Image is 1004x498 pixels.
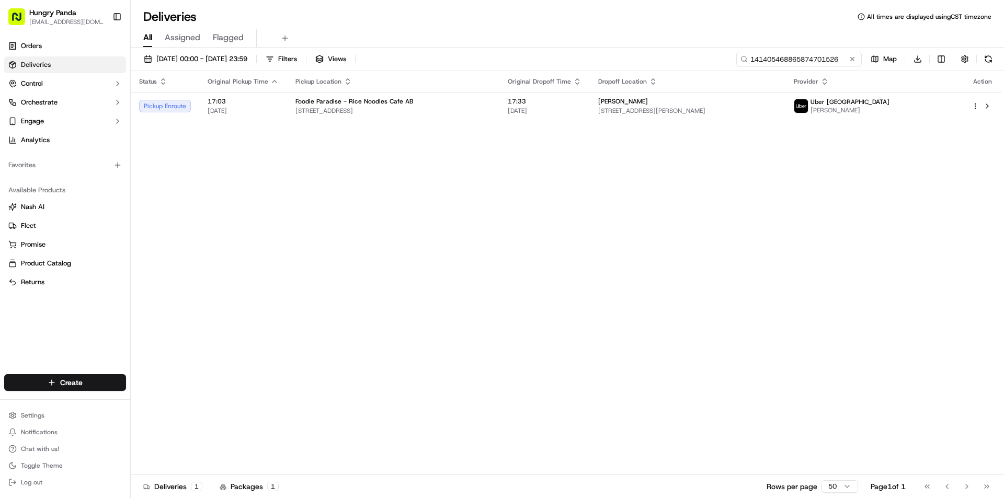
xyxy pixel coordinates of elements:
button: [EMAIL_ADDRESS][DOMAIN_NAME] [29,18,104,26]
span: Create [60,377,83,388]
div: 📗 [10,235,19,243]
span: Status [139,77,157,86]
div: Page 1 of 1 [871,481,906,492]
p: Welcome 👋 [10,42,190,59]
span: Uber [GEOGRAPHIC_DATA] [811,98,889,106]
button: Start new chat [178,103,190,115]
button: Create [4,374,126,391]
button: Hungry Panda[EMAIL_ADDRESS][DOMAIN_NAME] [4,4,108,29]
span: [DATE] 00:00 - [DATE] 23:59 [156,54,247,64]
button: Fleet [4,217,126,234]
span: API Documentation [99,234,168,244]
span: Returns [21,277,44,287]
span: Pickup Location [295,77,341,86]
span: 8月19日 [93,190,117,199]
div: Action [972,77,994,86]
a: Deliveries [4,56,126,73]
button: Settings [4,408,126,423]
button: Log out [4,475,126,490]
p: Rows per page [767,481,817,492]
div: 💻 [88,235,97,243]
img: 1736555255976-a54dd68f-1ca7-489b-9aae-adbdc363a1c4 [10,100,29,119]
img: uber-new-logo.jpeg [794,99,808,113]
span: Provider [794,77,818,86]
button: Map [866,52,902,66]
span: Control [21,79,43,88]
button: Hungry Panda [29,7,76,18]
a: 💻API Documentation [84,229,172,248]
span: • [87,162,90,170]
button: Nash AI [4,199,126,215]
span: • [87,190,90,199]
img: Asif Zaman Khan [10,152,27,169]
span: Settings [21,411,44,420]
span: Deliveries [21,60,51,70]
button: See all [162,134,190,146]
span: Orchestrate [21,98,58,107]
span: Pylon [104,259,127,267]
a: Nash AI [8,202,122,212]
span: 17:03 [208,97,279,106]
div: Deliveries [143,481,202,492]
a: Powered byPylon [74,259,127,267]
button: [DATE] 00:00 - [DATE] 23:59 [139,52,252,66]
span: [STREET_ADDRESS] [295,107,491,115]
span: Notifications [21,428,58,436]
button: Engage [4,113,126,130]
span: Views [328,54,346,64]
span: All [143,31,152,44]
div: We're available if you need us! [47,110,144,119]
span: 17:33 [508,97,581,106]
button: Toggle Theme [4,458,126,473]
span: 8月27日 [93,162,117,170]
span: Analytics [21,135,50,145]
span: [PERSON_NAME] [598,97,648,106]
span: All times are displayed using CST timezone [867,13,991,21]
span: Foodie Paradise - Rice Noodles Cafe AB [295,97,413,106]
h1: Deliveries [143,8,197,25]
span: [STREET_ADDRESS][PERSON_NAME] [598,107,777,115]
button: Refresh [981,52,996,66]
button: Views [311,52,351,66]
div: 1 [267,482,279,491]
span: Original Dropoff Time [508,77,571,86]
span: Knowledge Base [21,234,80,244]
a: Returns [8,277,122,287]
button: Orchestrate [4,94,126,111]
span: Toggle Theme [21,461,63,470]
a: Fleet [8,221,122,230]
input: Got a question? Start typing here... [27,67,188,78]
div: Favorites [4,157,126,173]
span: Log out [21,478,42,487]
span: Original Pickup Time [208,77,268,86]
img: 1736555255976-a54dd68f-1ca7-489b-9aae-adbdc363a1c4 [21,191,29,199]
span: [PERSON_NAME] [32,190,85,199]
button: Chat with us! [4,442,126,456]
span: Map [883,54,897,64]
span: [DATE] [208,107,279,115]
a: 📗Knowledge Base [6,229,84,248]
img: Bea Lacdao [10,180,27,197]
span: Chat with us! [21,445,59,453]
span: Filters [278,54,297,64]
span: [PERSON_NAME] [811,106,889,114]
button: Notifications [4,425,126,439]
button: Product Catalog [4,255,126,272]
span: Promise [21,240,45,249]
div: Available Products [4,182,126,199]
span: Fleet [21,221,36,230]
img: 1736555255976-a54dd68f-1ca7-489b-9aae-adbdc363a1c4 [21,163,29,171]
div: Past conversations [10,136,70,144]
img: Nash [10,10,31,31]
span: Nash AI [21,202,44,212]
a: Promise [8,240,122,249]
a: Product Catalog [8,259,122,268]
a: Analytics [4,132,126,148]
div: 1 [191,482,202,491]
span: Flagged [213,31,244,44]
button: Control [4,75,126,92]
input: Type to search [736,52,862,66]
button: Promise [4,236,126,253]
